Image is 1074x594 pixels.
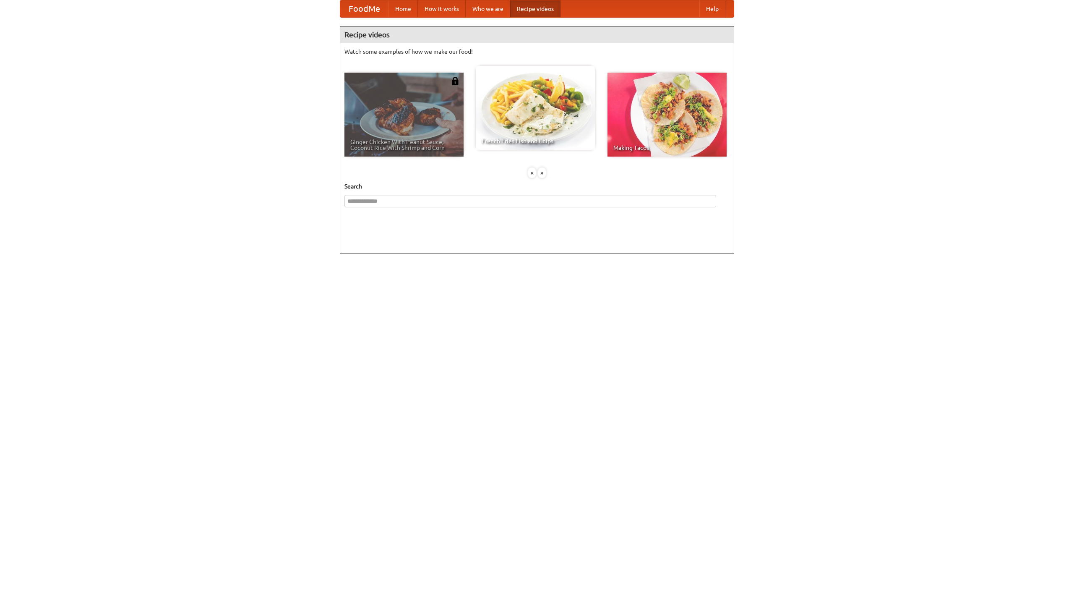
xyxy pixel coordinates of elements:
a: Recipe videos [510,0,560,17]
a: How it works [418,0,466,17]
div: » [538,167,546,178]
a: French Fries Fish and Chips [476,66,595,150]
a: Home [388,0,418,17]
h5: Search [344,182,730,191]
span: French Fries Fish and Chips [482,138,589,144]
h4: Recipe videos [340,26,734,43]
span: Making Tacos [613,145,721,151]
div: « [528,167,536,178]
img: 483408.png [451,77,459,85]
p: Watch some examples of how we make our food! [344,47,730,56]
a: Help [699,0,725,17]
a: FoodMe [340,0,388,17]
a: Who we are [466,0,510,17]
a: Making Tacos [607,73,727,157]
